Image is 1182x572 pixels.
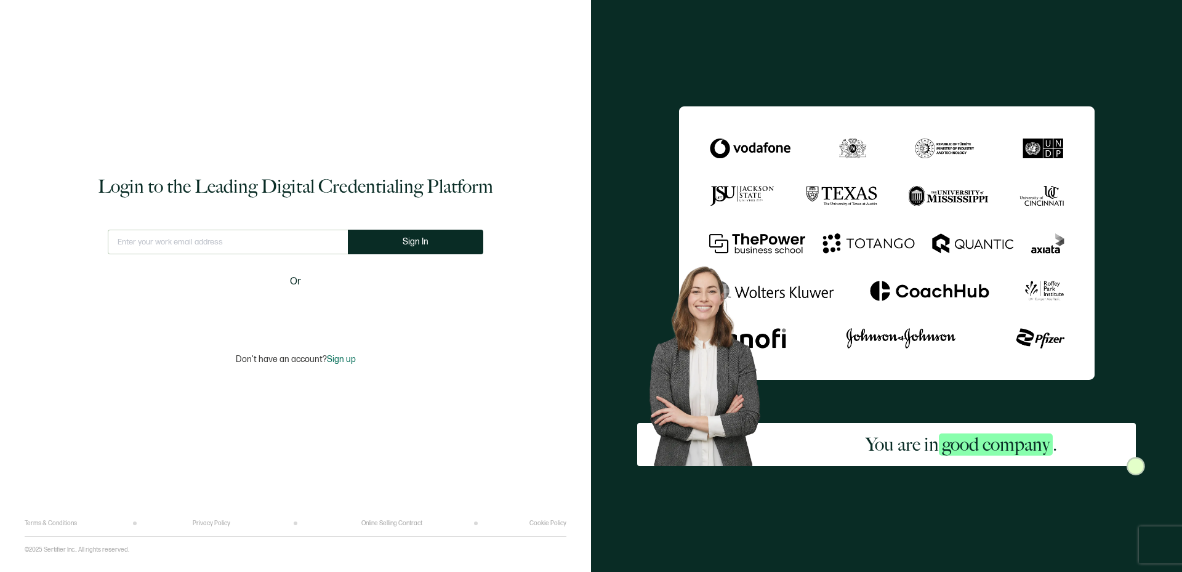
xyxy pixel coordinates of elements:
[219,297,372,324] iframe: Sign in with Google Button
[679,106,1095,380] img: Sertifier Login - You are in <span class="strong-h">good company</span>.
[290,274,301,289] span: Or
[98,174,493,199] h1: Login to the Leading Digital Credentialing Platform
[361,520,422,527] a: Online Selling Contract
[193,520,230,527] a: Privacy Policy
[939,433,1053,456] span: good company
[866,432,1057,457] h2: You are in .
[108,230,348,254] input: Enter your work email address
[403,237,428,246] span: Sign In
[348,230,483,254] button: Sign In
[637,256,787,466] img: Sertifier Login - You are in <span class="strong-h">good company</span>. Hero
[25,546,129,554] p: ©2025 Sertifier Inc.. All rights reserved.
[25,520,77,527] a: Terms & Conditions
[529,520,566,527] a: Cookie Policy
[236,354,356,365] p: Don't have an account?
[1127,457,1145,475] img: Sertifier Login
[327,354,356,365] span: Sign up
